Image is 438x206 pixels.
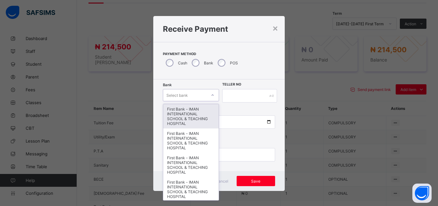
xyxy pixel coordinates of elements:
[163,83,172,87] span: Bank
[230,61,238,65] label: POS
[163,52,275,56] span: Payment Method
[215,179,228,184] span: Cancel
[166,89,188,101] div: Select bank
[163,24,275,34] h1: Receive Payment
[222,82,241,87] label: Teller No
[272,22,278,33] div: ×
[163,128,219,153] div: First Bank - IMAN INTERNATIONAL SCHOOL & TEACHING HOSPITAL
[204,61,213,65] label: Bank
[163,153,219,177] div: First Bank - IMAN INTERNATIONAL SCHOOL & TEACHING HOSPITAL
[163,104,219,128] div: First Bank - IMAN INTERNATIONAL SCHOOL & TEACHING HOSPITAL
[241,179,270,184] span: Save
[178,61,187,65] label: Cash
[163,177,219,202] div: First Bank - IMAN INTERNATIONAL SCHOOL & TEACHING HOSPITAL
[412,184,432,203] button: Open asap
